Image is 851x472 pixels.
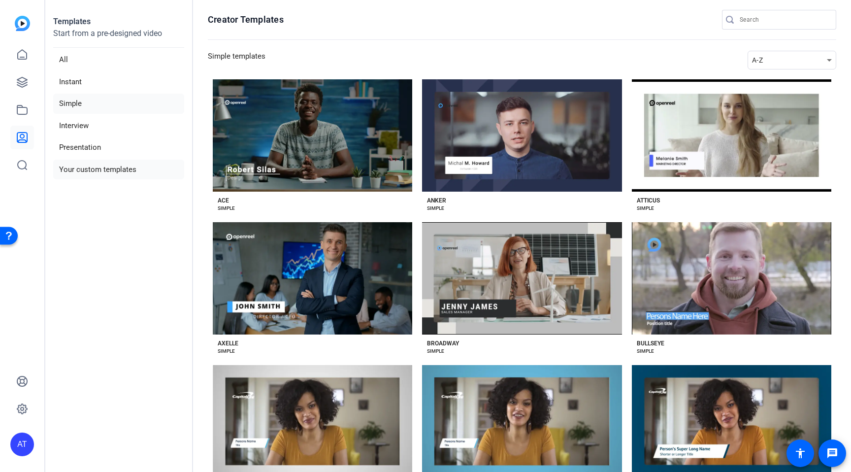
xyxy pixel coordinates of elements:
div: ANKER [427,197,446,204]
button: Template image [422,79,622,192]
button: Template image [422,222,622,335]
div: BULLSEYE [637,339,664,347]
div: AT [10,433,34,456]
div: BROADWAY [427,339,459,347]
li: Interview [53,116,184,136]
li: All [53,50,184,70]
button: Template image [632,222,831,335]
h1: Creator Templates [208,14,284,26]
li: Your custom templates [53,160,184,180]
div: SIMPLE [427,204,444,212]
div: SIMPLE [637,204,654,212]
div: SIMPLE [218,347,235,355]
div: SIMPLE [218,204,235,212]
button: Template image [213,222,412,335]
li: Instant [53,72,184,92]
input: Search [740,14,828,26]
div: ATTICUS [637,197,660,204]
mat-icon: message [826,447,838,459]
mat-icon: accessibility [794,447,806,459]
div: AXELLE [218,339,238,347]
button: Template image [213,79,412,192]
div: SIMPLE [427,347,444,355]
li: Simple [53,94,184,114]
strong: Templates [53,17,91,26]
div: ACE [218,197,229,204]
div: SIMPLE [637,347,654,355]
p: Start from a pre-designed video [53,28,184,48]
span: A-Z [752,56,763,64]
li: Presentation [53,137,184,158]
h3: Simple templates [208,51,265,69]
img: blue-gradient.svg [15,16,30,31]
button: Template image [632,79,831,192]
